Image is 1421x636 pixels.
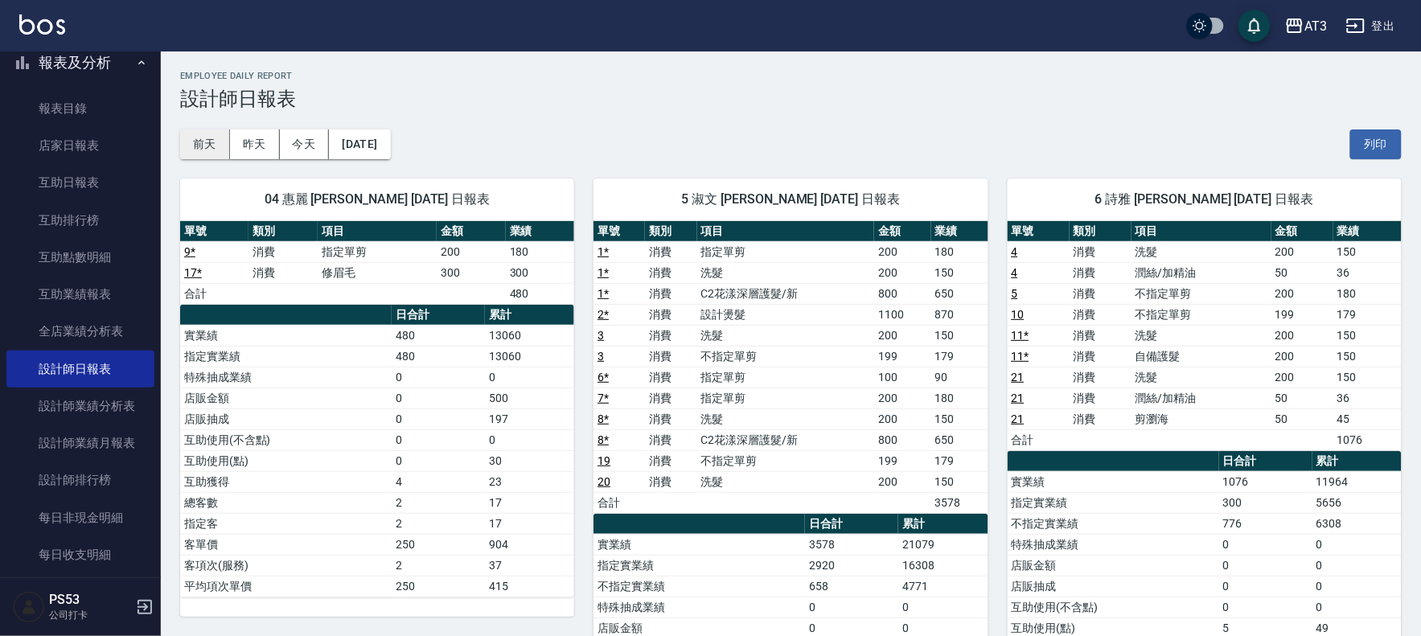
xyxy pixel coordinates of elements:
td: 店販抽成 [1008,576,1219,597]
td: 6308 [1312,513,1402,534]
td: 不指定單剪 [697,450,875,471]
td: 0 [1219,597,1312,618]
th: 項目 [1131,221,1271,242]
td: 1076 [1219,471,1312,492]
a: 設計師排行榜 [6,462,154,499]
button: 昨天 [230,129,280,159]
td: 199 [874,450,931,471]
td: 150 [1333,241,1402,262]
a: 每日收支明細 [6,536,154,573]
td: 150 [1333,346,1402,367]
th: 業績 [931,221,988,242]
td: 180 [1333,283,1402,304]
td: 不指定實業績 [1008,513,1219,534]
td: 消費 [645,262,696,283]
div: AT3 [1304,16,1327,36]
td: 23 [485,471,574,492]
td: 消費 [645,367,696,388]
td: 870 [931,304,988,325]
td: 指定客 [180,513,392,534]
a: 報表目錄 [6,90,154,127]
button: save [1238,10,1271,42]
td: 90 [931,367,988,388]
td: 180 [506,241,575,262]
td: 指定單剪 [697,241,875,262]
td: 480 [506,283,575,304]
td: 消費 [1070,241,1131,262]
td: 1076 [1333,429,1402,450]
td: 消費 [645,471,696,492]
td: 互助使用(不含點) [1008,597,1219,618]
td: 37 [485,555,574,576]
a: 10 [1012,308,1025,321]
td: 200 [1271,325,1333,346]
a: 設計師業績月報表 [6,425,154,462]
td: 消費 [645,388,696,408]
td: 2 [392,492,485,513]
img: Logo [19,14,65,35]
td: 消費 [645,346,696,367]
th: 項目 [318,221,437,242]
td: 200 [874,325,931,346]
td: 不指定實業績 [593,576,805,597]
td: 消費 [645,283,696,304]
th: 單號 [593,221,645,242]
td: 45 [1333,408,1402,429]
span: 5 淑文 [PERSON_NAME] [DATE] 日報表 [613,191,968,207]
td: 150 [1333,367,1402,388]
td: 800 [874,283,931,304]
a: 互助排行榜 [6,202,154,239]
a: 設計師業績分析表 [6,388,154,425]
td: 設計燙髮 [697,304,875,325]
td: 不指定單剪 [1131,283,1271,304]
td: 指定單剪 [697,388,875,408]
th: 日合計 [392,305,485,326]
th: 單號 [1008,221,1070,242]
td: 2 [392,555,485,576]
td: 指定單剪 [318,241,437,262]
td: 自備護髮 [1131,346,1271,367]
h5: PS53 [49,592,131,608]
td: 2 [392,513,485,534]
a: 設計師日報表 [6,351,154,388]
td: 30 [485,450,574,471]
a: 21 [1012,371,1025,384]
td: 消費 [645,241,696,262]
td: 250 [392,534,485,555]
td: 200 [874,241,931,262]
a: 4 [1012,266,1018,279]
th: 金額 [437,221,505,242]
td: 洗髮 [697,262,875,283]
th: 金額 [1271,221,1333,242]
a: 3 [598,350,604,363]
button: 前天 [180,129,230,159]
a: 全店業績分析表 [6,313,154,350]
td: 0 [1219,576,1312,597]
td: 13060 [485,325,574,346]
td: 店販金額 [180,388,392,408]
td: 洗髮 [697,471,875,492]
th: 金額 [874,221,931,242]
td: 指定實業績 [180,346,392,367]
td: 150 [931,325,988,346]
td: 658 [805,576,898,597]
td: 650 [931,429,988,450]
td: 消費 [645,325,696,346]
td: 200 [437,241,505,262]
td: 11964 [1312,471,1402,492]
td: 2920 [805,555,898,576]
td: 總客數 [180,492,392,513]
td: 200 [1271,367,1333,388]
td: 0 [392,429,485,450]
td: 179 [931,450,988,471]
td: 實業績 [180,325,392,346]
td: 消費 [1070,367,1131,388]
td: 200 [1271,346,1333,367]
td: 客單價 [180,534,392,555]
a: 每日非現金明細 [6,499,154,536]
td: 4 [392,471,485,492]
button: 列印 [1350,129,1402,159]
td: 0 [392,388,485,408]
td: 50 [1271,388,1333,408]
td: 300 [506,262,575,283]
